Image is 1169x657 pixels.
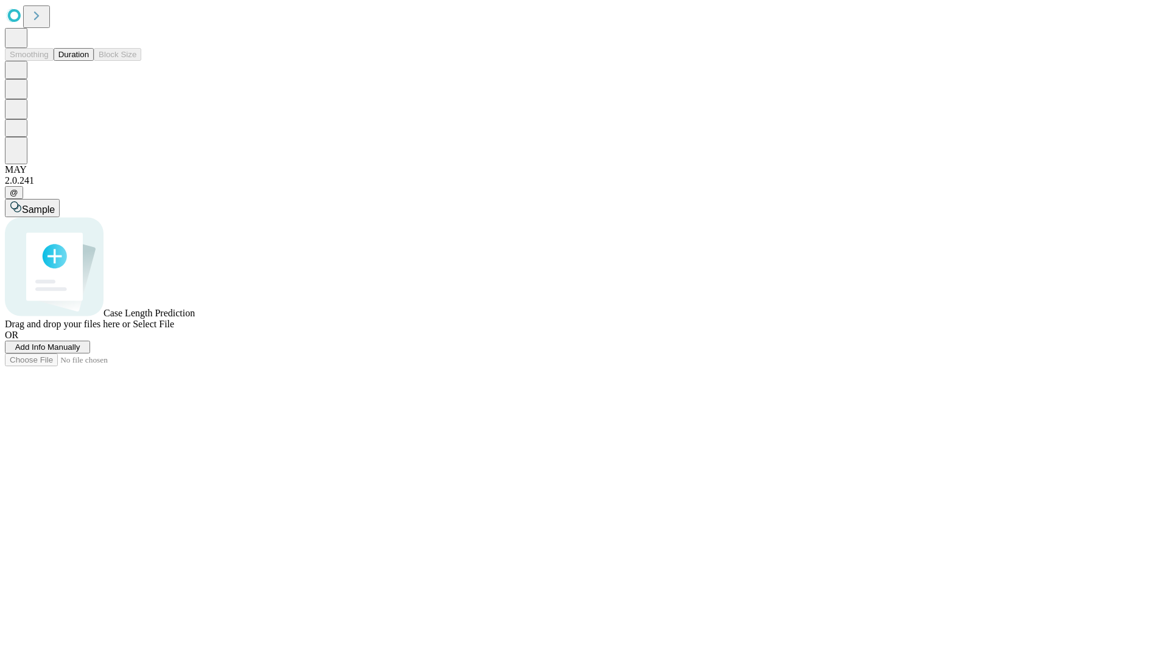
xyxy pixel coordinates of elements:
[22,204,55,215] span: Sample
[104,308,195,318] span: Case Length Prediction
[5,330,18,340] span: OR
[10,188,18,197] span: @
[94,48,141,61] button: Block Size
[5,341,90,353] button: Add Info Manually
[5,199,60,217] button: Sample
[5,48,54,61] button: Smoothing
[5,164,1164,175] div: MAY
[54,48,94,61] button: Duration
[133,319,174,329] span: Select File
[5,175,1164,186] div: 2.0.241
[5,186,23,199] button: @
[15,342,80,352] span: Add Info Manually
[5,319,130,329] span: Drag and drop your files here or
